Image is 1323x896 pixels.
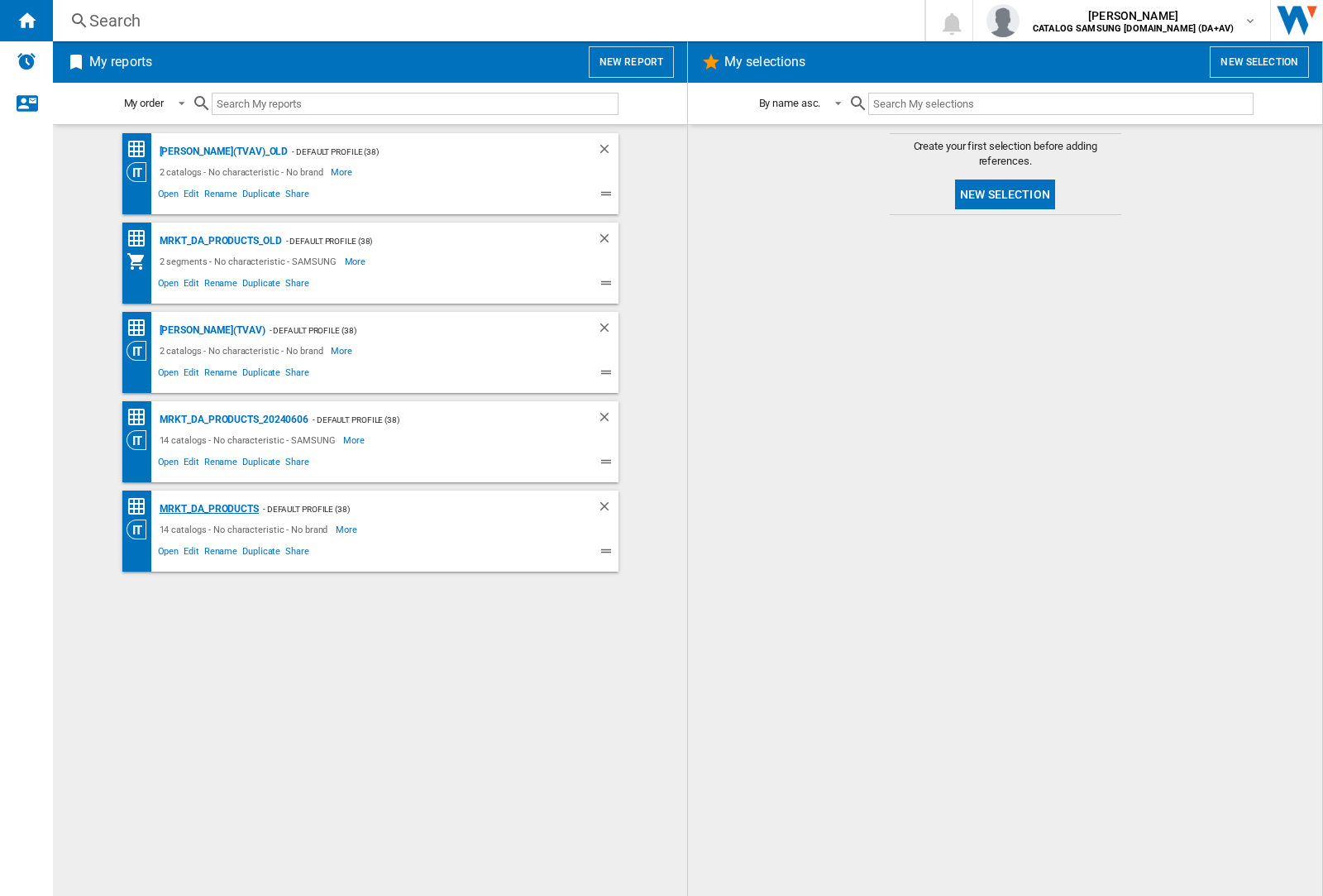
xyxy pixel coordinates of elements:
[240,186,283,206] span: Duplicate
[721,46,809,78] h2: My selections
[127,252,155,271] div: My Assortment
[181,454,202,474] span: Edit
[181,276,202,295] span: Edit
[155,141,289,162] div: [PERSON_NAME](TVAV)_old
[155,544,182,563] span: Open
[127,520,155,539] div: Category View
[283,544,312,563] span: Share
[212,93,619,115] input: Search My reports
[155,252,345,271] div: 2 segments - No characteristic - SAMSUNG
[155,162,332,182] div: 2 catalogs - No characteristic - No brand
[597,410,619,430] div: Delete
[202,454,240,474] span: Rename
[155,276,182,295] span: Open
[759,97,821,109] div: By name asc.
[283,186,312,206] span: Share
[288,141,563,162] div: - Default profile (38)
[181,365,202,385] span: Edit
[283,454,312,474] span: Share
[181,186,202,206] span: Edit
[155,320,265,341] div: [PERSON_NAME](TVAV)
[265,320,564,341] div: - Default profile (38)
[127,341,155,361] div: Category View
[331,162,355,182] span: More
[283,276,312,295] span: Share
[589,46,674,78] button: New report
[343,430,367,450] span: More
[202,365,240,385] span: Rename
[86,46,155,78] h2: My reports
[283,365,312,385] span: Share
[240,365,283,385] span: Duplicate
[127,162,155,182] div: Category View
[331,341,355,361] span: More
[868,93,1253,115] input: Search My selections
[336,520,360,539] span: More
[308,410,563,430] div: - Default profile (38)
[127,228,155,249] div: Price Matrix
[127,318,155,338] div: Price Matrix
[986,4,1020,37] img: profile.jpg
[155,454,182,474] span: Open
[155,520,337,539] div: 14 catalogs - No characteristic - No brand
[1033,23,1234,34] b: CATALOG SAMSUNG [DOMAIN_NAME] (DA+AV)
[1033,7,1234,24] span: [PERSON_NAME]
[282,231,564,252] div: - Default profile (38)
[597,231,619,252] div: Delete
[259,499,564,520] div: - Default profile (38)
[202,276,240,295] span: Rename
[597,141,619,162] div: Delete
[890,139,1121,169] span: Create your first selection before adding references.
[127,496,155,517] div: Price Matrix
[202,186,240,206] span: Rename
[155,410,309,430] div: MRKT_DA_PRODUCTS_20240606
[124,97,164,109] div: My order
[597,499,619,520] div: Delete
[155,341,332,361] div: 2 catalogs - No characteristic - No brand
[240,454,283,474] span: Duplicate
[155,430,344,450] div: 14 catalogs - No characteristic - SAMSUNG
[155,186,182,206] span: Open
[1210,46,1309,78] button: New selection
[127,430,155,450] div: Category View
[202,544,240,563] span: Rename
[155,365,182,385] span: Open
[597,320,619,341] div: Delete
[89,9,881,32] div: Search
[240,276,283,295] span: Duplicate
[181,544,202,563] span: Edit
[345,252,369,271] span: More
[155,231,282,252] div: MRKT_DA_PRODUCTS_OLD
[17,51,36,71] img: alerts-logo.svg
[240,544,283,563] span: Duplicate
[127,139,155,160] div: Price Matrix
[155,499,259,520] div: MRKT_DA_PRODUCTS
[127,407,155,428] div: Price Matrix
[955,180,1055,209] button: New selection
